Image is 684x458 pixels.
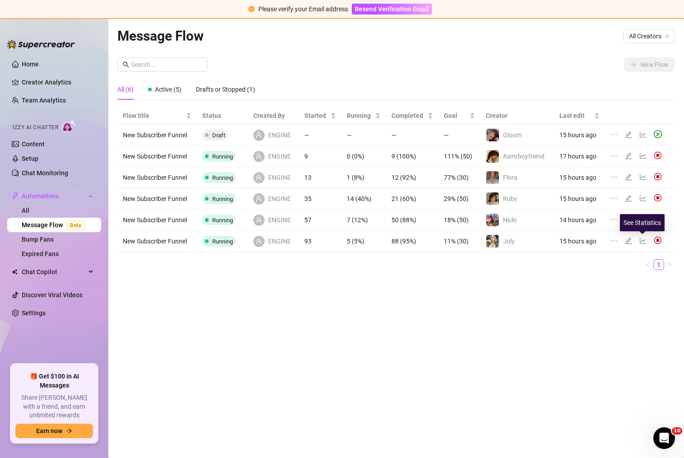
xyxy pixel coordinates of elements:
td: 21 (60%) [386,188,439,210]
span: line-chart [639,173,647,181]
a: Bump Fans [22,236,54,243]
span: 🎁 Get $100 in AI Messages [15,372,93,390]
span: edit [625,131,632,138]
span: ENGINE [268,236,291,246]
td: 93 [299,231,341,252]
span: Asmrboyfriend [503,153,544,160]
td: 14 (40%) [341,188,386,210]
td: New Subscriber Funnel [117,146,197,167]
span: Goal [444,111,467,121]
img: Joly [486,235,499,248]
a: Content [22,140,45,148]
td: 13 [299,167,341,188]
span: user [256,174,262,181]
button: New Flow [624,57,675,72]
img: svg%3e [654,151,662,159]
td: — [438,125,480,146]
a: Home [22,61,39,68]
span: arrow-right [66,428,72,434]
td: New Subscriber Funnel [117,125,197,146]
img: Chat Copilot [12,269,18,275]
span: line-chart [639,131,647,138]
span: Flora [503,174,517,181]
th: Creator [480,107,554,125]
td: 11% (30) [438,231,480,252]
span: line-chart [639,237,647,244]
td: — [299,125,341,146]
span: All Creators [629,29,670,43]
div: Please verify your Email address [258,4,348,14]
td: 29% (50) [438,188,480,210]
span: edit [625,152,632,159]
img: svg%3e [654,194,662,202]
span: exclamation-circle [248,6,255,12]
span: edit [625,173,632,181]
td: 12 (92%) [386,167,439,188]
span: Running [347,111,373,121]
a: Setup [22,155,38,162]
th: Status [197,107,248,125]
a: 1 [654,260,664,270]
a: Creator Analytics [22,75,94,89]
td: 15 hours ago [554,125,605,146]
img: logo-BBDzfeDw.svg [7,40,75,49]
span: 10 [672,427,682,435]
td: — [341,125,386,146]
a: Settings [22,309,46,317]
img: Asmrboyfriend [486,150,499,163]
span: Running [212,196,233,202]
span: user [256,196,262,202]
th: Flow title [117,107,197,125]
span: Share [PERSON_NAME] with a friend, and earn unlimited rewards [15,393,93,420]
li: 1 [653,259,664,270]
span: Active (5) [155,86,181,93]
span: Chat Copilot [22,265,86,279]
li: Previous Page [642,259,653,270]
td: 88 (95%) [386,231,439,252]
td: 35 [299,188,341,210]
img: Flora [486,171,499,184]
iframe: Intercom live chat [653,427,675,449]
td: New Subscriber Funnel [117,188,197,210]
span: Beta [66,220,85,230]
span: Running [212,174,233,181]
span: Earn now [36,427,62,435]
span: ENGINE [268,151,291,161]
td: New Subscriber Funnel [117,210,197,231]
span: ENGINE [268,130,291,140]
span: Gloom [503,131,521,139]
span: ENGINE [268,173,291,182]
a: Chat Monitoring [22,169,68,177]
td: 57 [299,210,341,231]
span: ellipsis [610,237,618,244]
span: right [667,262,672,267]
td: — [386,125,439,146]
td: 15 hours ago [554,231,605,252]
button: Earn nowarrow-right [15,424,93,438]
th: Running [341,107,386,125]
span: search [123,61,129,68]
span: left [645,262,651,267]
span: Ruby [503,195,517,202]
td: 15 hours ago [554,167,605,188]
a: Expired Fans [22,250,59,257]
span: user [256,132,262,138]
div: All (6) [117,84,134,94]
th: Goal [438,107,480,125]
th: Created By [248,107,299,125]
img: Gloom [486,129,499,141]
span: Flow title [123,111,184,121]
div: Drafts or Stopped (1) [196,84,255,94]
span: team [665,33,670,39]
img: svg%3e [654,236,662,244]
span: Draft [212,132,225,139]
td: 9 [299,146,341,167]
img: svg%3e [654,173,662,181]
td: 7 (12%) [341,210,386,231]
button: left [642,259,653,270]
a: Message FlowBeta [22,221,88,229]
span: Running [212,217,233,224]
th: Started [299,107,341,125]
span: Joly [503,238,515,245]
img: Ruby [486,192,499,205]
